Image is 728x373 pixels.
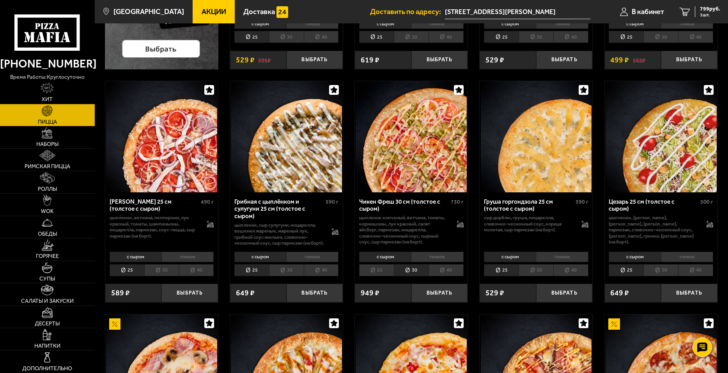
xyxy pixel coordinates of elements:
[113,8,184,16] span: [GEOGRAPHIC_DATA]
[287,51,343,69] button: Выбрать
[304,31,339,43] li: 40
[661,252,713,263] li: тонкое
[106,81,217,192] img: Петровская 25 см (толстое с сыром)
[359,31,394,43] li: 25
[661,284,717,302] button: Выбрать
[42,97,53,102] span: Хит
[661,18,713,29] li: тонкое
[258,56,271,64] s: 595 ₽
[411,284,468,302] button: Выбрать
[394,264,429,276] li: 30
[109,318,120,330] img: Акционный
[359,264,394,276] li: 25
[38,186,57,192] span: Роллы
[609,198,698,213] div: Цезарь 25 см (толстое с сыром)
[111,289,130,297] span: 589 ₽
[484,215,574,233] p: сыр дорблю, груша, моцарелла, сливочно-чесночный соус, корица молотая, сыр пармезан (на борт).
[429,31,464,43] li: 40
[230,81,343,192] a: Грибная с цыплёнком и сулугуни 25 см (толстое с сыром)
[243,8,275,16] span: Доставка
[39,276,55,282] span: Супы
[609,264,643,276] li: 25
[41,209,54,214] span: WOK
[429,264,464,276] li: 40
[484,252,536,263] li: с сыром
[304,264,339,276] li: 40
[411,18,463,29] li: тонкое
[110,264,144,276] li: 25
[445,5,590,19] input: Ваш адрес доставки
[161,252,214,263] li: тонкое
[700,12,720,17] span: 1 шт.
[179,264,214,276] li: 40
[633,56,645,64] s: 562 ₽
[610,289,629,297] span: 649 ₽
[484,264,519,276] li: 25
[236,289,255,297] span: 649 ₽
[576,199,588,205] span: 390 г
[536,51,593,69] button: Выбрать
[632,8,664,16] span: В кабинет
[485,56,504,64] span: 529 ₽
[22,366,72,371] span: Дополнительно
[609,252,661,263] li: с сыром
[553,264,588,276] li: 40
[480,81,592,192] a: Груша горгондзола 25 см (толстое с сыром)
[484,198,574,213] div: Груша горгондзола 25 см (толстое с сыром)
[110,252,161,263] li: с сыром
[411,51,468,69] button: Выбрать
[445,5,590,19] span: Россия, Санкт-Петербург, набережная Крюкова канала, 7/2Б
[643,31,678,43] li: 30
[519,264,553,276] li: 30
[609,215,698,245] p: цыпленок, [PERSON_NAME], [PERSON_NAME], [PERSON_NAME], пармезан, сливочно-чесночный соус, [PERSON...
[678,31,713,43] li: 40
[236,56,255,64] span: 529 ₽
[485,289,504,297] span: 529 ₽
[326,199,338,205] span: 590 г
[38,231,57,237] span: Обеды
[110,215,199,239] p: цыпленок, ветчина, пепперони, лук красный, томаты, шампиньоны, моцарелла, пармезан, соус-пицца, с...
[553,31,588,43] li: 40
[234,198,324,220] div: Грибная с цыплёнком и сулугуни 25 см (толстое с сыром)
[484,18,536,29] li: с сыром
[144,264,179,276] li: 30
[286,18,338,29] li: тонкое
[678,264,713,276] li: 40
[110,198,199,213] div: [PERSON_NAME] 25 см (толстое с сыром)
[21,298,74,304] span: Салаты и закуски
[269,31,304,43] li: 30
[36,142,58,147] span: Наборы
[276,6,288,18] img: 15daf4d41897b9f0e9f617042186c801.svg
[411,252,463,263] li: тонкое
[605,81,717,192] a: Цезарь 25 см (толстое с сыром)
[359,18,411,29] li: с сыром
[361,289,379,297] span: 949 ₽
[606,81,717,192] img: Цезарь 25 см (толстое с сыром)
[234,222,324,246] p: цыпленок, сыр сулугуни, моцарелла, вешенки жареные, жареный лук, грибной соус Жюльен, сливочно-че...
[201,199,214,205] span: 490 г
[484,31,519,43] li: 25
[394,31,429,43] li: 30
[700,199,713,205] span: 500 г
[34,343,60,349] span: Напитки
[519,31,553,43] li: 30
[161,284,218,302] button: Выбрать
[700,6,720,12] span: 799 руб.
[234,18,286,29] li: с сыром
[286,252,338,263] li: тонкое
[356,81,467,192] img: Чикен Фреш 30 см (толстое с сыром)
[609,18,661,29] li: с сыром
[536,284,593,302] button: Выбрать
[481,81,592,192] img: Груша горгондзола 25 см (толстое с сыром)
[234,31,269,43] li: 25
[643,264,678,276] li: 30
[234,264,269,276] li: 25
[359,215,449,245] p: цыпленок копченый, ветчина, томаты, корнишоны, лук красный, салат айсберг, пармезан, моцарелла, с...
[25,164,70,169] span: Римская пицца
[35,321,60,327] span: Десерты
[359,252,411,263] li: с сыром
[269,264,304,276] li: 30
[202,8,226,16] span: Акции
[610,56,629,64] span: 499 ₽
